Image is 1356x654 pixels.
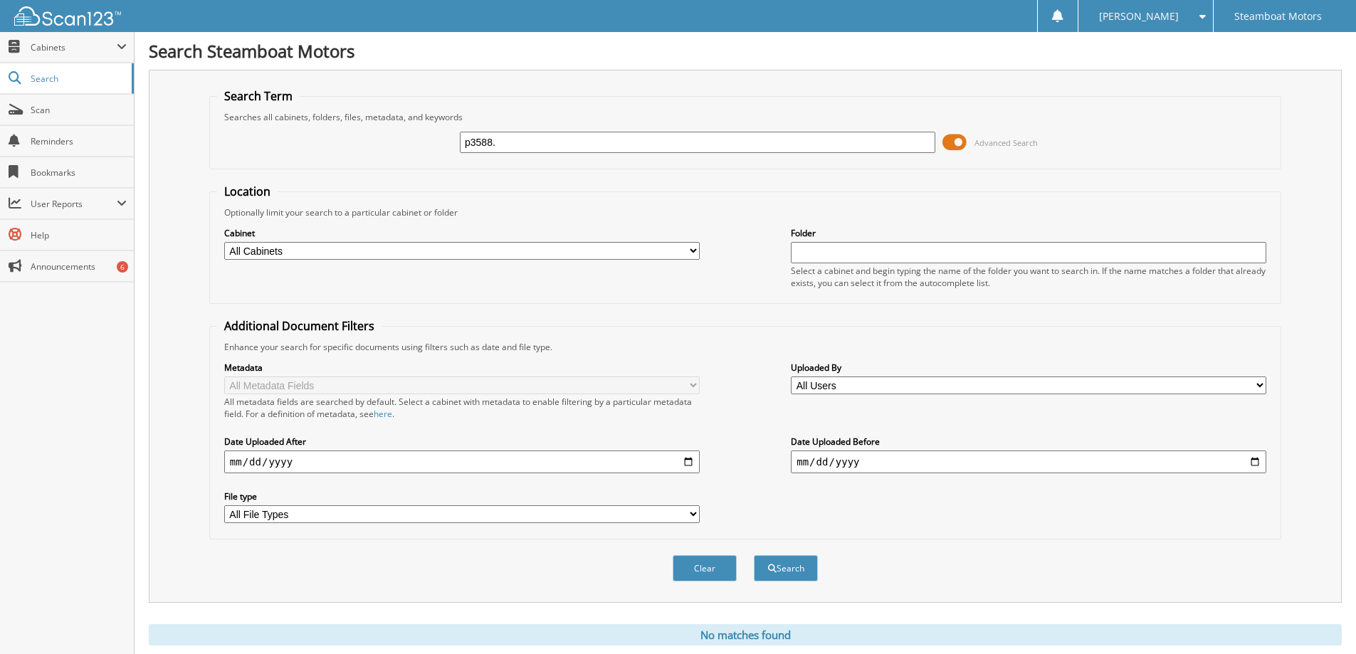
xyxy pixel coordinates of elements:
[217,206,1273,218] div: Optionally limit your search to a particular cabinet or folder
[791,265,1266,289] div: Select a cabinet and begin typing the name of the folder you want to search in. If the name match...
[31,104,127,116] span: Scan
[31,135,127,147] span: Reminders
[1234,12,1322,21] span: Steamboat Motors
[149,39,1342,63] h1: Search Steamboat Motors
[117,261,128,273] div: 6
[31,167,127,179] span: Bookmarks
[224,436,700,448] label: Date Uploaded After
[217,341,1273,353] div: Enhance your search for specific documents using filters such as date and file type.
[224,362,700,374] label: Metadata
[149,624,1342,645] div: No matches found
[31,229,127,241] span: Help
[791,450,1266,473] input: end
[31,260,127,273] span: Announcements
[791,227,1266,239] label: Folder
[224,227,700,239] label: Cabinet
[791,436,1266,448] label: Date Uploaded Before
[217,318,382,334] legend: Additional Document Filters
[974,137,1038,148] span: Advanced Search
[224,450,700,473] input: start
[754,555,818,581] button: Search
[673,555,737,581] button: Clear
[374,408,392,420] a: here
[224,396,700,420] div: All metadata fields are searched by default. Select a cabinet with metadata to enable filtering b...
[224,490,700,502] label: File type
[31,198,117,210] span: User Reports
[217,184,278,199] legend: Location
[217,111,1273,123] div: Searches all cabinets, folders, files, metadata, and keywords
[791,362,1266,374] label: Uploaded By
[1099,12,1179,21] span: [PERSON_NAME]
[217,88,300,104] legend: Search Term
[14,6,121,26] img: scan123-logo-white.svg
[31,73,125,85] span: Search
[31,41,117,53] span: Cabinets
